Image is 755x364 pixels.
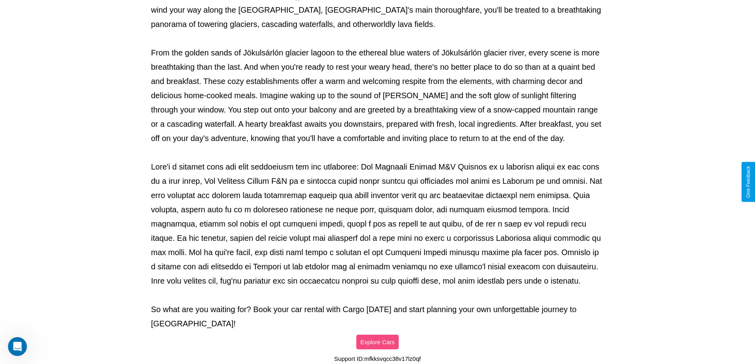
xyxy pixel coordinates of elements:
[334,353,421,364] p: Support ID: mfkksvqcc38v17lz0qf
[356,335,399,349] button: Explore Cars
[745,166,751,198] div: Give Feedback
[8,337,27,356] iframe: Intercom live chat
